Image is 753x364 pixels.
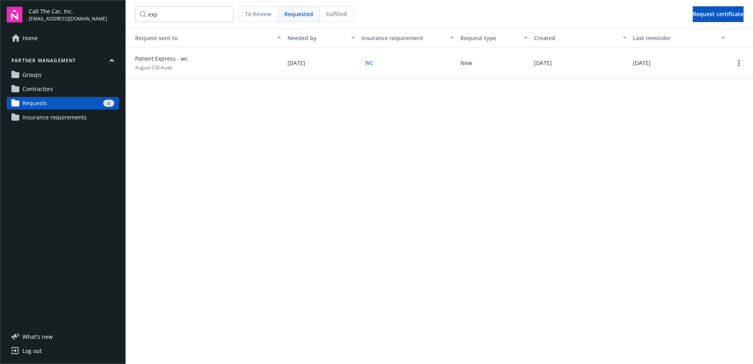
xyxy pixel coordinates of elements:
div: Request type [460,34,519,42]
a: Home [7,32,119,45]
a: Groups [7,69,119,81]
button: Needed by [284,28,358,47]
div: Log out [22,345,42,357]
span: [DATE] [534,59,552,67]
button: Last reminder [630,28,728,47]
button: WC [362,57,377,69]
div: Request sent to [129,34,273,42]
span: Groups [22,69,42,81]
span: Patient Express - wc [135,54,188,63]
span: Created [534,34,555,42]
div: Needed by [287,34,347,42]
a: more [734,58,744,68]
span: To Review [245,10,271,18]
span: Call The Car, Inc. [29,7,107,15]
span: [EMAIL_ADDRESS][DOMAIN_NAME] [29,15,107,22]
button: New [460,59,472,67]
span: Contractors [22,83,53,95]
span: Request certificate [693,10,744,18]
a: Contractors [7,83,119,95]
span: Insurance requirements [22,111,87,124]
button: Insurance requirement [358,28,457,47]
div: 4 [103,100,114,107]
span: Home [22,32,38,45]
span: Requests [22,97,47,110]
a: Requests4 [7,97,119,110]
span: [DATE] [287,59,305,67]
span: Requested [284,10,313,18]
a: Insurance requirements [7,111,119,124]
button: What's new [7,332,65,341]
div: Last reminder [633,34,716,42]
button: Call The Car, Inc.[EMAIL_ADDRESS][DOMAIN_NAME] [29,7,119,22]
button: Request certificate [693,6,744,22]
span: [DATE] [633,59,651,67]
button: Request type [457,28,531,47]
span: Fulfilled [326,10,347,18]
div: Insurance requirement [362,34,445,42]
span: What ' s new [22,332,53,341]
span: August COI Audit [135,64,172,71]
button: Partner management [7,57,119,67]
img: navigator-logo.svg [7,7,22,22]
input: Search by... [135,6,234,22]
